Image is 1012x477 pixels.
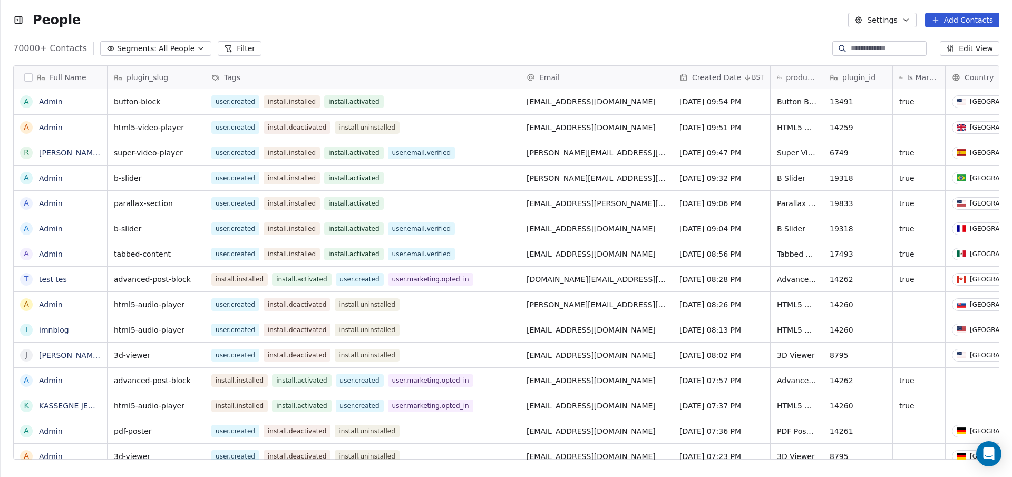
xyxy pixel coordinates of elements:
span: [EMAIL_ADDRESS][DOMAIN_NAME] [527,401,666,411]
span: [DATE] 09:32 PM [679,173,764,183]
span: [DATE] 08:13 PM [679,325,764,335]
span: install.installed [264,147,320,159]
span: user.created [211,450,259,463]
span: [EMAIL_ADDRESS][DOMAIN_NAME] [527,451,666,462]
div: Email [520,66,673,89]
span: install.activated [324,147,383,159]
span: install.deactivated [264,298,330,311]
span: HTML5 Audio Player [777,325,816,335]
span: 3D Viewer [777,451,816,462]
span: install.uninstalled [335,349,399,362]
span: true [899,96,939,107]
span: [PERSON_NAME][EMAIL_ADDRESS][PERSON_NAME][DOMAIN_NAME] [527,299,666,310]
span: [DATE] 07:36 PM [679,426,764,436]
span: [DATE] 07:23 PM [679,451,764,462]
div: A [24,425,29,436]
div: A [24,172,29,183]
div: A [24,375,29,386]
span: 14259 [830,122,886,133]
span: user.email.verified [388,147,455,159]
span: html5-audio-player [114,299,198,310]
span: plugin_slug [126,72,168,83]
span: 3d-viewer [114,350,198,361]
div: [GEOGRAPHIC_DATA] [970,326,1009,334]
span: install.installed [211,374,268,387]
span: user.created [211,121,259,134]
div: A [24,299,29,310]
button: Edit View [940,41,999,56]
a: Admin [39,225,63,233]
span: install.deactivated [264,324,330,336]
span: install.activated [272,374,331,387]
a: Admin [39,300,63,309]
span: install.installed [211,273,268,286]
span: install.uninstalled [335,450,399,463]
span: user.created [211,324,259,336]
span: [DATE] 07:57 PM [679,375,764,386]
div: Open Intercom Messenger [976,441,1001,466]
span: 8795 [830,350,886,361]
span: html5-audio-player [114,401,198,411]
a: [PERSON_NAME] .[DOMAIN_NAME] [39,149,167,157]
a: Admin [39,174,63,182]
div: K [24,400,28,411]
div: [GEOGRAPHIC_DATA] [970,427,1009,435]
span: true [899,148,939,158]
span: install.deactivated [264,121,330,134]
span: [EMAIL_ADDRESS][PERSON_NAME][PERSON_NAME][DOMAIN_NAME] [527,198,666,209]
div: i [25,324,27,335]
a: Admin [39,199,63,208]
span: 14261 [830,426,886,436]
div: [GEOGRAPHIC_DATA] [970,250,1009,258]
span: [DATE] 08:26 PM [679,299,764,310]
span: [DATE] 09:04 PM [679,223,764,234]
span: 17493 [830,249,886,259]
span: plugin_id [842,72,875,83]
span: install.activated [324,222,383,235]
span: true [899,401,939,411]
span: Super Video Player [777,148,816,158]
div: A [24,122,29,133]
span: true [899,274,939,285]
div: Is Marketing Allowed [893,66,945,89]
span: 14260 [830,401,886,411]
span: Full Name [50,72,86,83]
span: button-block [114,96,198,107]
span: Segments: [117,43,157,54]
span: [EMAIL_ADDRESS][DOMAIN_NAME] [527,426,666,436]
div: A [24,223,29,234]
span: user.created [211,349,259,362]
span: 19833 [830,198,886,209]
div: [GEOGRAPHIC_DATA] [970,276,1009,283]
div: [GEOGRAPHIC_DATA] [970,453,1009,460]
span: user.created [211,425,259,437]
span: user.created [211,222,259,235]
span: install.activated [324,95,383,108]
div: [GEOGRAPHIC_DATA] [970,174,1009,182]
span: pdf-poster [114,426,198,436]
button: Settings [848,13,916,27]
span: install.activated [272,273,331,286]
div: A [24,451,29,462]
div: t [24,274,29,285]
span: install.uninstalled [335,324,399,336]
span: install.installed [211,400,268,412]
span: install.installed [264,172,320,184]
span: install.uninstalled [335,425,399,437]
a: test tes [39,275,67,284]
span: B Slider [777,223,816,234]
a: Admin [39,452,63,461]
span: [DATE] 08:02 PM [679,350,764,361]
span: b-slider [114,173,198,183]
div: r [24,147,29,158]
span: HTML5 Video Player [777,122,816,133]
span: Country [965,72,994,83]
span: 3D Viewer [777,350,816,361]
div: [GEOGRAPHIC_DATA] [970,225,1009,232]
div: product_name [771,66,823,89]
span: user.created [336,400,384,412]
span: Tags [224,72,240,83]
span: PDF Poster [777,426,816,436]
span: 14262 [830,375,886,386]
span: advanced-post-block [114,375,198,386]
